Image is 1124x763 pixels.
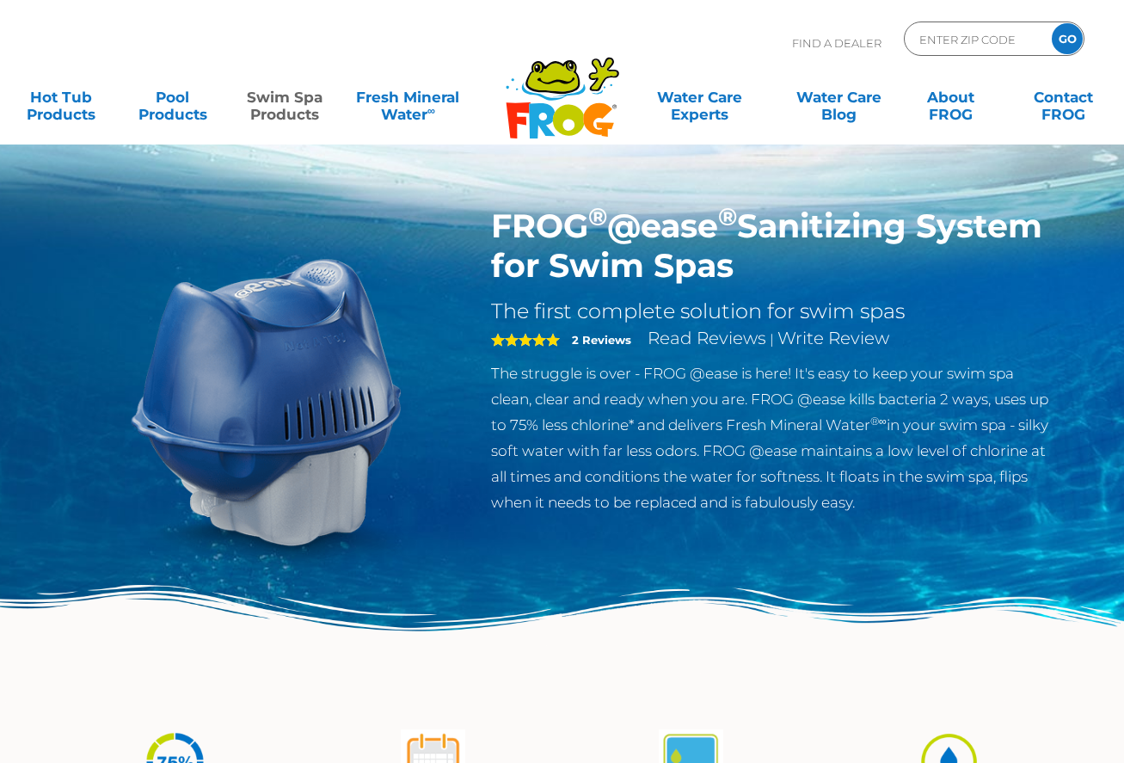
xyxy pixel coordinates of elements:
[777,328,889,348] a: Write Review
[770,331,774,348] span: |
[129,80,216,114] a: PoolProducts
[629,80,771,114] a: Water CareExperts
[1020,80,1107,114] a: ContactFROG
[795,80,882,114] a: Water CareBlog
[491,360,1053,515] p: The struggle is over - FROG @ease is here! It's easy to keep your swim spa clean, clear and ready...
[17,80,104,114] a: Hot TubProducts
[242,80,329,114] a: Swim SpaProducts
[491,206,1053,286] h1: FROG @ease Sanitizing System for Swim Spas
[427,104,435,117] sup: ∞
[1052,23,1083,54] input: GO
[648,328,766,348] a: Read Reviews
[718,201,737,231] sup: ®
[907,80,994,114] a: AboutFROG
[870,415,887,428] sup: ®∞
[572,333,631,347] strong: 2 Reviews
[491,333,560,347] span: 5
[792,22,881,65] p: Find A Dealer
[588,201,607,231] sup: ®
[72,206,466,600] img: ss-@ease-hero.png
[491,298,1053,324] h2: The first complete solution for swim spas
[496,34,629,139] img: Frog Products Logo
[353,80,463,114] a: Fresh MineralWater∞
